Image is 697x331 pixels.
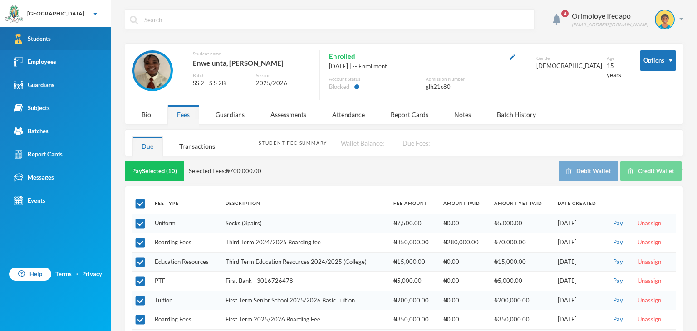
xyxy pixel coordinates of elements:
[134,53,171,89] img: STUDENT
[221,272,389,291] td: First Bank - 3016726478
[193,72,249,79] div: Batch
[27,10,84,18] div: [GEOGRAPHIC_DATA]
[553,233,606,253] td: [DATE]
[439,233,490,253] td: ₦280,000.00
[490,310,553,330] td: ₦350,000.00
[572,10,648,21] div: Orimoloye Ifedapo
[561,10,569,17] span: 4
[389,252,439,272] td: ₦15,000.00
[132,136,163,156] div: Due
[14,127,49,136] div: Batches
[553,193,606,214] th: Date Created
[341,139,384,147] span: Wallet Balance:
[439,272,490,291] td: ₦0.00
[150,214,221,233] td: Uniform
[14,34,51,44] div: Students
[439,310,490,330] td: ₦0.00
[610,219,626,229] button: Pay
[635,315,664,325] button: Unassign
[656,10,674,29] img: STUDENT
[150,233,221,253] td: Boarding Fees
[221,252,389,272] td: Third Term Education Resources 2024/2025 (College)
[559,161,683,181] div: `
[14,196,45,205] div: Events
[329,50,355,62] span: Enrolled
[507,51,518,62] button: Edit
[189,167,261,176] span: Selected Fees: ₦700,000.00
[445,105,481,124] div: Notes
[635,276,664,286] button: Unassign
[490,214,553,233] td: ₦5,000.00
[14,150,63,159] div: Report Cards
[439,214,490,233] td: ₦0.00
[389,193,439,214] th: Fee Amount
[221,214,389,233] td: Socks (3pairs)
[323,105,374,124] div: Attendance
[206,105,254,124] div: Guardians
[389,233,439,253] td: ₦350,000.00
[439,193,490,214] th: Amount Paid
[607,62,626,79] div: 15 years
[221,291,389,310] td: First Term Senior School 2025/2026 Basic Tuition
[5,5,23,23] img: logo
[559,161,618,181] button: Debit Wallet
[610,238,626,248] button: Pay
[490,272,553,291] td: ₦5,000.00
[76,270,78,279] div: ·
[55,270,72,279] a: Terms
[132,105,161,124] div: Bio
[553,310,606,330] td: [DATE]
[426,83,518,92] div: glh21c80
[610,276,626,286] button: Pay
[150,193,221,214] th: Fee Type
[261,105,316,124] div: Assessments
[635,296,664,306] button: Unassign
[256,72,310,79] div: Session
[553,214,606,233] td: [DATE]
[256,79,310,88] div: 2025/2026
[490,252,553,272] td: ₦15,000.00
[402,139,430,147] span: Due Fees:
[150,310,221,330] td: Boarding Fees
[130,16,138,24] img: search
[610,257,626,267] button: Pay
[553,252,606,272] td: [DATE]
[329,76,421,83] div: Account Status
[150,252,221,272] td: Education Resources
[259,140,327,146] div: Student Fee Summary
[170,136,225,156] div: Transactions
[389,272,439,291] td: ₦5,000.00
[221,193,389,214] th: Description
[389,214,439,233] td: ₦7,500.00
[640,50,676,71] button: Options
[221,310,389,330] td: First Term 2025/2026 Boarding Fee
[354,84,360,90] i: info
[635,219,664,229] button: Unassign
[389,310,439,330] td: ₦350,000.00
[553,291,606,310] td: [DATE]
[193,57,310,69] div: Enwelunta, [PERSON_NAME]
[125,161,184,181] button: PaySelected (10)
[490,193,553,214] th: Amount Yet Paid
[620,161,682,181] button: Credit Wallet
[143,10,530,30] input: Search
[82,270,102,279] a: Privacy
[536,55,602,62] div: Gender
[610,315,626,325] button: Pay
[193,79,249,88] div: SS 2 - S S 2B
[439,252,490,272] td: ₦0.00
[426,76,518,83] div: Admission Number
[150,272,221,291] td: PTF
[14,57,56,67] div: Employees
[490,291,553,310] td: ₦200,000.00
[607,55,626,62] div: Age
[536,62,602,71] div: [DEMOGRAPHIC_DATA]
[635,257,664,267] button: Unassign
[381,105,438,124] div: Report Cards
[14,80,54,90] div: Guardians
[553,272,606,291] td: [DATE]
[221,233,389,253] td: Third Term 2024/2025 Boarding fee
[610,296,626,306] button: Pay
[9,268,51,281] a: Help
[14,173,54,182] div: Messages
